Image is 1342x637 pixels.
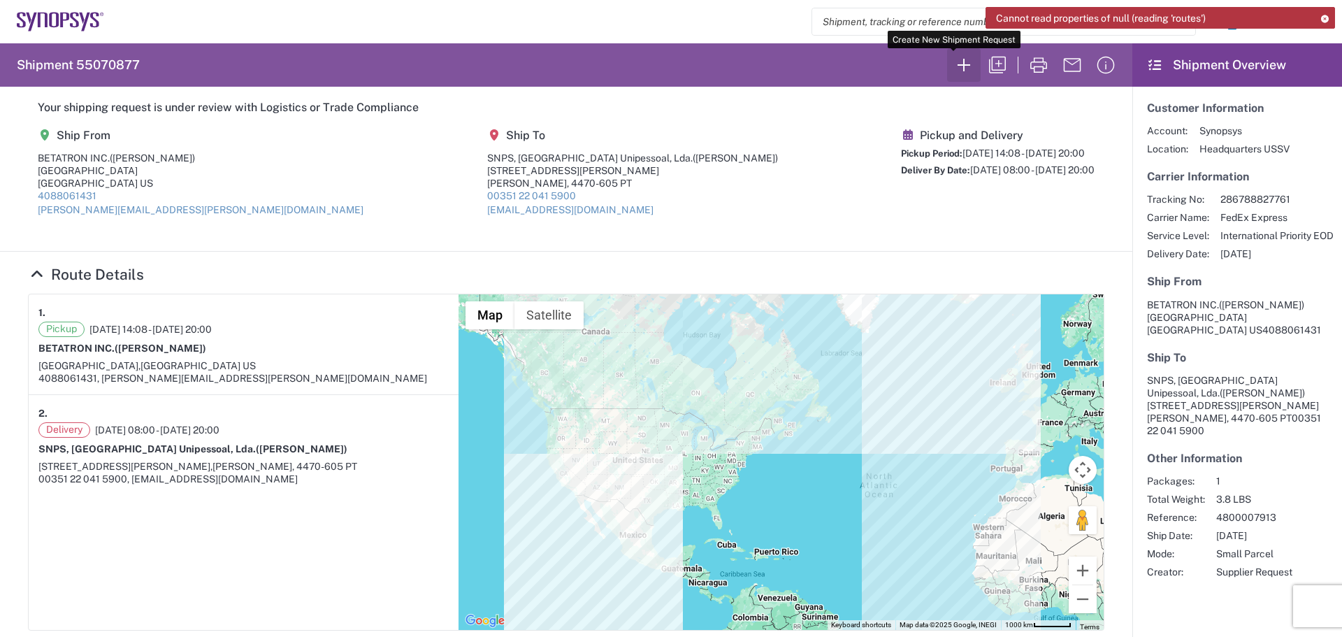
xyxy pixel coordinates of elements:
[38,177,363,189] div: [GEOGRAPHIC_DATA] US
[1216,475,1292,487] span: 1
[1147,475,1205,487] span: Packages:
[140,360,256,371] span: [GEOGRAPHIC_DATA] US
[38,190,96,201] a: 4088061431
[1216,566,1292,578] span: Supplier Request
[1219,299,1304,310] span: ([PERSON_NAME])
[1069,456,1097,484] button: Map camera controls
[514,301,584,329] button: Show satellite imagery
[1147,351,1327,364] h5: Ship To
[812,8,1174,35] input: Shipment, tracking or reference number
[1147,374,1327,437] address: [PERSON_NAME], 4470-605 PT
[1147,511,1205,524] span: Reference:
[95,424,219,436] span: [DATE] 08:00 - [DATE] 20:00
[996,12,1206,24] span: Cannot read properties of null (reading 'routes')
[1220,229,1334,242] span: International Priority EOD
[1147,124,1188,137] span: Account:
[1069,585,1097,613] button: Zoom out
[38,360,140,371] span: [GEOGRAPHIC_DATA],
[38,322,85,337] span: Pickup
[1147,275,1327,288] h5: Ship From
[1220,211,1334,224] span: FedEx Express
[1147,193,1209,206] span: Tracking No:
[970,164,1095,176] span: [DATE] 08:00 - [DATE] 20:00
[1147,143,1188,155] span: Location:
[1001,620,1076,630] button: Map Scale: 1000 km per 51 pixels
[38,152,363,164] div: BETATRON INC.
[38,101,1095,114] h5: Your shipping request is under review with Logistics or Trade Compliance
[466,301,514,329] button: Show street map
[38,372,449,385] div: 4088061431, [PERSON_NAME][EMAIL_ADDRESS][PERSON_NAME][DOMAIN_NAME]
[1147,248,1209,260] span: Delivery Date:
[1069,506,1097,534] button: Drag Pegman onto the map to open Street View
[28,266,144,283] a: Hide Details
[38,405,48,422] strong: 2.
[487,129,778,142] h5: Ship To
[487,190,576,201] a: 00351 22 041 5900
[1147,170,1327,183] h5: Carrier Information
[38,422,90,438] span: Delivery
[1216,493,1292,506] span: 3.8 LBS
[1147,312,1247,323] span: [GEOGRAPHIC_DATA]
[1220,248,1334,260] span: [DATE]
[1220,387,1305,399] span: ([PERSON_NAME])
[38,473,449,485] div: 00351 22 041 5900, [EMAIL_ADDRESS][DOMAIN_NAME]
[17,57,140,73] h2: Shipment 55070877
[38,164,363,177] div: [GEOGRAPHIC_DATA]
[38,129,363,142] h5: Ship From
[38,443,347,455] strong: SNPS, [GEOGRAPHIC_DATA] Unipessoal, Lda.
[462,612,508,630] img: Google
[38,461,212,472] span: [STREET_ADDRESS][PERSON_NAME],
[1216,529,1292,542] span: [DATE]
[38,304,45,322] strong: 1.
[1147,375,1319,411] span: SNPS, [GEOGRAPHIC_DATA] Unipessoal, Lda. [STREET_ADDRESS][PERSON_NAME]
[1216,511,1292,524] span: 4800007913
[1147,547,1205,560] span: Mode:
[256,443,347,455] span: ([PERSON_NAME])
[487,164,778,177] div: [STREET_ADDRESS][PERSON_NAME]
[1132,43,1342,87] header: Shipment Overview
[462,612,508,630] a: Open this area in Google Maps (opens a new window)
[1147,211,1209,224] span: Carrier Name:
[89,323,212,336] span: [DATE] 14:08 - [DATE] 20:00
[901,148,962,159] span: Pickup Period:
[1080,623,1099,631] a: Terms
[1147,493,1205,506] span: Total Weight:
[900,621,997,629] span: Map data ©2025 Google, INEGI
[110,152,195,164] span: ([PERSON_NAME])
[1147,413,1321,436] span: 00351 22 041 5900
[487,152,778,164] div: SNPS, [GEOGRAPHIC_DATA] Unipessoal, Lda.
[1147,299,1219,310] span: BETATRON INC.
[901,129,1095,142] h5: Pickup and Delivery
[1147,452,1327,465] h5: Other Information
[1220,193,1334,206] span: 286788827761
[1216,547,1292,560] span: Small Parcel
[1199,143,1290,155] span: Headquarters USSV
[1147,566,1205,578] span: Creator:
[1147,299,1327,336] address: [GEOGRAPHIC_DATA] US
[487,177,778,189] div: [PERSON_NAME], 4470-605 PT
[1199,124,1290,137] span: Synopsys
[901,165,970,176] span: Deliver By Date:
[962,148,1085,159] span: [DATE] 14:08 - [DATE] 20:00
[115,343,206,354] span: ([PERSON_NAME])
[38,343,206,354] strong: BETATRON INC.
[212,461,357,472] span: [PERSON_NAME], 4470-605 PT
[1262,324,1321,336] span: 4088061431
[38,204,363,215] a: [PERSON_NAME][EMAIL_ADDRESS][PERSON_NAME][DOMAIN_NAME]
[1147,529,1205,542] span: Ship Date:
[693,152,778,164] span: ([PERSON_NAME])
[831,620,891,630] button: Keyboard shortcuts
[1069,557,1097,585] button: Zoom in
[487,204,654,215] a: [EMAIL_ADDRESS][DOMAIN_NAME]
[1147,101,1327,115] h5: Customer Information
[1005,621,1033,629] span: 1000 km
[1147,229,1209,242] span: Service Level:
